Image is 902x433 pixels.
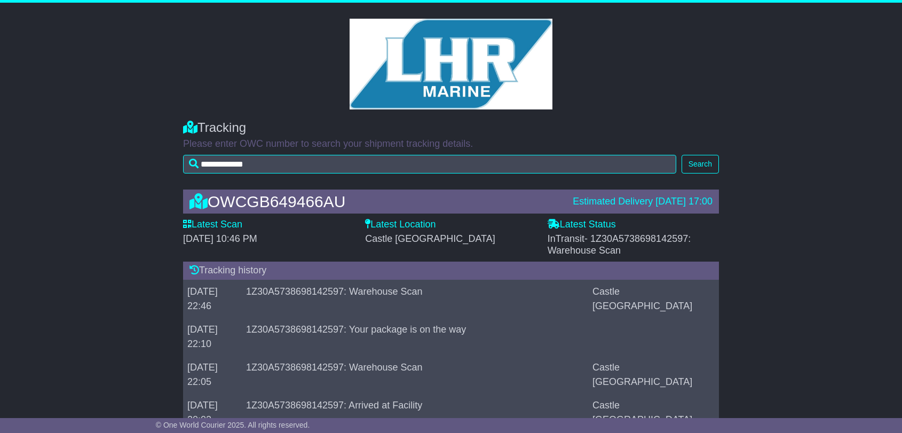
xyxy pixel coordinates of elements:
td: [DATE] 22:46 [183,280,242,318]
td: 1Z30A5738698142597: Arrived at Facility [242,393,588,431]
button: Search [682,155,719,174]
div: Estimated Delivery [DATE] 17:00 [573,196,713,208]
span: [DATE] 10:46 PM [183,233,257,244]
span: Castle [GEOGRAPHIC_DATA] [365,233,495,244]
img: GetCustomerLogo [350,19,552,109]
td: 1Z30A5738698142597: Warehouse Scan [242,356,588,393]
td: Castle [GEOGRAPHIC_DATA] [588,393,719,431]
td: Castle [GEOGRAPHIC_DATA] [588,280,719,318]
div: Tracking [183,120,719,136]
p: Please enter OWC number to search your shipment tracking details. [183,138,719,150]
td: Castle [GEOGRAPHIC_DATA] [588,356,719,393]
span: - 1Z30A5738698142597: Warehouse Scan [548,233,691,256]
div: OWCGB649466AU [184,193,567,210]
td: 1Z30A5738698142597: Warehouse Scan [242,280,588,318]
label: Latest Scan [183,219,242,231]
div: Tracking history [183,262,719,280]
label: Latest Status [548,219,616,231]
span: © One World Courier 2025. All rights reserved. [156,421,310,429]
td: [DATE] 22:10 [183,318,242,356]
td: [DATE] 20:02 [183,393,242,431]
span: InTransit [548,233,691,256]
td: 1Z30A5738698142597: Your package is on the way [242,318,588,356]
td: [DATE] 22:05 [183,356,242,393]
label: Latest Location [365,219,436,231]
